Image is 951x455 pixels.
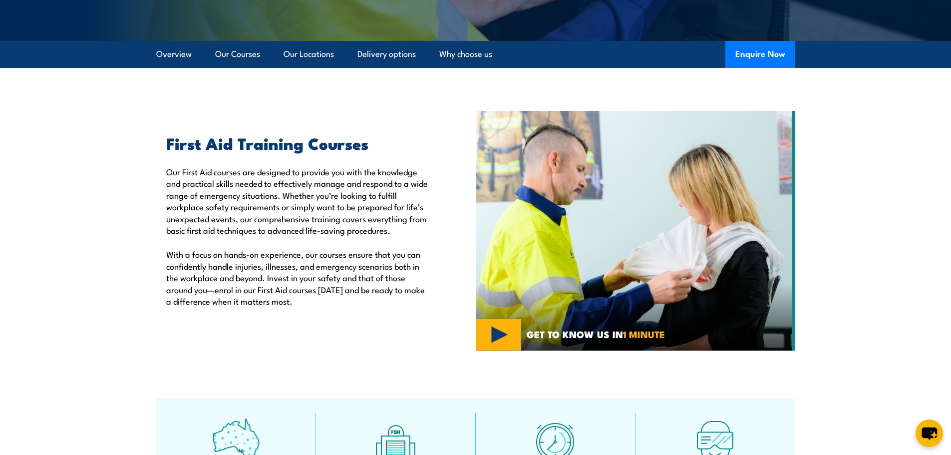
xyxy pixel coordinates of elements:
[439,41,492,67] a: Why choose us
[215,41,260,67] a: Our Courses
[284,41,334,67] a: Our Locations
[166,166,430,236] p: Our First Aid courses are designed to provide you with the knowledge and practical skills needed ...
[725,41,795,68] button: Enquire Now
[476,111,795,351] img: Fire & Safety Australia deliver Health and Safety Representatives Training Courses – HSR Training
[156,41,192,67] a: Overview
[527,330,665,339] span: GET TO KNOW US IN
[166,248,430,307] p: With a focus on hands-on experience, our courses ensure that you can confidently handle injuries,...
[916,420,943,447] button: chat-button
[357,41,416,67] a: Delivery options
[623,327,665,341] strong: 1 MINUTE
[166,136,430,150] h2: First Aid Training Courses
